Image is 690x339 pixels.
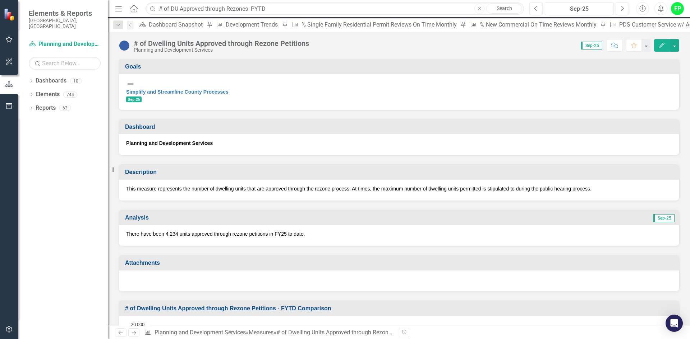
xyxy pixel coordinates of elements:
[29,9,101,18] span: Elements & Reports
[302,20,459,29] div: % Single Family Residential Permit Reviews On Time Monthly
[126,96,142,102] span: Sep-25
[149,20,205,29] div: Dashboard Snapshot
[581,42,602,50] span: Sep-25
[36,90,60,99] a: Elements
[126,89,229,95] a: Simplify and Streamline County Processes
[125,260,675,266] h3: Attachments
[126,80,135,88] img: Not Defined
[126,230,672,237] p: There have been 4,234 units approved through rezone petitions in FY25 to date.
[125,124,675,130] h3: Dashboard
[666,315,683,332] div: Open Intercom Messenger
[144,329,394,337] div: » »
[547,5,611,13] div: Sep-25
[4,8,16,21] img: ClearPoint Strategy
[468,20,598,29] a: % New Commercial On Time Reviews Monthly
[125,215,411,221] h3: Analysis
[29,18,101,29] small: [GEOGRAPHIC_DATA], [GEOGRAPHIC_DATA]
[59,105,71,111] div: 63
[36,104,56,112] a: Reports
[36,77,66,85] a: Dashboards
[671,2,684,15] button: EP
[63,91,77,98] div: 744
[134,39,309,47] div: # of Dwelling Units Approved through Rezone Petitions
[126,186,592,192] span: This measure represents the number of dwelling units that are approved through the rezone process...
[226,20,280,29] div: Development Trends
[486,4,522,14] a: Search
[653,214,675,222] span: Sep-25
[276,329,415,336] div: # of Dwelling Units Approved through Rezone Petitions
[29,40,101,48] a: Planning and Development Services
[480,20,598,29] div: % New Commercial On Time Reviews Monthly
[119,40,130,51] img: No Target Set
[155,329,246,336] a: Planning and Development Services
[125,169,675,175] h3: Description
[137,20,205,29] a: Dashboard Snapshot
[249,329,273,336] a: Measures
[545,2,614,15] button: Sep-25
[146,3,524,15] input: Search ClearPoint...
[131,321,144,328] text: 20,000
[70,78,82,84] div: 10
[125,63,675,70] h3: Goals
[126,140,213,146] strong: Planning and Development Services
[29,57,101,70] input: Search Below...
[289,20,459,29] a: % Single Family Residential Permit Reviews On Time Monthly
[134,47,309,53] div: Planning and Development Services
[214,20,280,29] a: Development Trends
[125,305,675,312] h3: # of Dwelling Units Approved through Rezone Petitions - FYTD Comparison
